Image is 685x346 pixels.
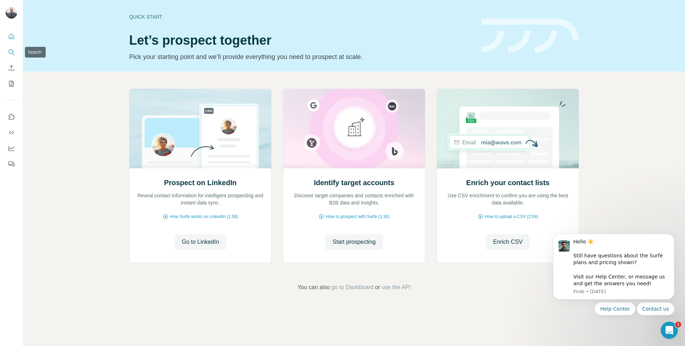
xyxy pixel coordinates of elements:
[6,126,17,139] button: Use Surfe API
[381,283,411,292] button: use the API
[290,192,418,206] p: Discover target companies and contacts enriched with B2B data and insights.
[298,283,330,292] span: You can also
[129,52,473,62] p: Pick your starting point and we’ll provide everything you need to prospect at scale.
[437,89,579,168] img: Enrich your contact lists
[129,89,272,168] img: Prospect on LinkedIn
[6,61,17,74] button: Enrich CSV
[661,322,678,339] iframe: Intercom live chat
[6,46,17,59] button: Search
[485,213,538,220] span: How to upload a CSV (2:59)
[137,192,264,206] p: Reveal contact information for intelligent prospecting and instant data sync.
[375,283,380,292] span: or
[444,192,572,206] p: Use CSV enrichment to confirm you are using the best data available.
[129,33,473,48] h1: Let’s prospect together
[542,227,685,320] iframe: Intercom notifications message
[482,19,579,53] img: banner
[325,234,383,250] button: Start prospecting
[333,238,376,246] span: Start prospecting
[129,13,473,20] div: Quick start
[182,238,219,246] span: Go to LinkedIn
[6,77,17,90] button: My lists
[493,238,523,246] span: Enrich CSV
[6,158,17,170] button: Feedback
[174,234,226,250] button: Go to LinkedIn
[283,89,425,168] img: Identify target accounts
[170,213,238,220] span: How Surfe works on LinkedIn (1:58)
[6,110,17,123] button: Use Surfe on LinkedIn
[6,142,17,155] button: Dashboard
[675,322,681,327] span: 1
[314,178,395,188] h2: Identify target accounts
[466,178,549,188] h2: Enrich your contact lists
[164,178,237,188] h2: Prospect on LinkedIn
[331,283,374,292] button: go to Dashboard
[6,7,17,19] img: Avatar
[326,213,389,220] span: How to prospect with Surfe (1:30)
[486,234,530,250] button: Enrich CSV
[6,30,17,43] button: Quick start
